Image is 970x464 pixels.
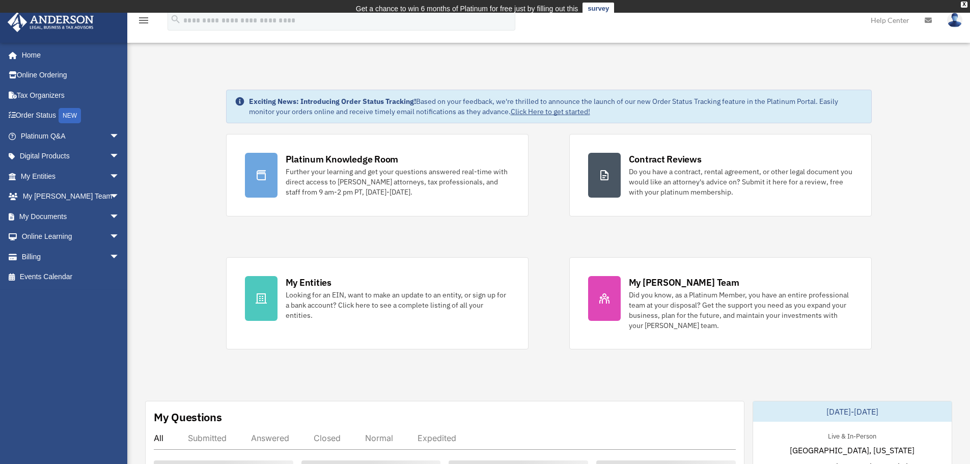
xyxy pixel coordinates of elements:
a: My Entities Looking for an EIN, want to make an update to an entity, or sign up for a bank accoun... [226,257,529,349]
a: menu [137,18,150,26]
span: arrow_drop_down [109,146,130,167]
div: My Entities [286,276,331,289]
i: search [170,14,181,25]
div: Looking for an EIN, want to make an update to an entity, or sign up for a bank account? Click her... [286,290,510,320]
div: Expedited [418,433,456,443]
strong: Exciting News: Introducing Order Status Tracking! [249,97,416,106]
a: My [PERSON_NAME] Teamarrow_drop_down [7,186,135,207]
span: arrow_drop_down [109,166,130,187]
a: Billingarrow_drop_down [7,247,135,267]
div: [DATE]-[DATE] [753,401,952,422]
span: arrow_drop_down [109,227,130,248]
a: Platinum Q&Aarrow_drop_down [7,126,135,146]
div: All [154,433,163,443]
div: Closed [314,433,341,443]
span: arrow_drop_down [109,247,130,267]
div: My [PERSON_NAME] Team [629,276,739,289]
a: Tax Organizers [7,85,135,105]
a: Click Here to get started! [511,107,590,116]
i: menu [137,14,150,26]
div: Based on your feedback, we're thrilled to announce the launch of our new Order Status Tracking fe... [249,96,863,117]
div: NEW [59,108,81,123]
div: Further your learning and get your questions answered real-time with direct access to [PERSON_NAM... [286,167,510,197]
div: Platinum Knowledge Room [286,153,399,166]
img: Anderson Advisors Platinum Portal [5,12,97,32]
a: Digital Productsarrow_drop_down [7,146,135,167]
div: close [961,2,967,8]
a: My [PERSON_NAME] Team Did you know, as a Platinum Member, you have an entire professional team at... [569,257,872,349]
a: survey [583,3,614,15]
div: Did you know, as a Platinum Member, you have an entire professional team at your disposal? Get th... [629,290,853,331]
a: Order StatusNEW [7,105,135,126]
div: Contract Reviews [629,153,702,166]
div: Normal [365,433,393,443]
img: User Pic [947,13,962,28]
div: Answered [251,433,289,443]
a: Contract Reviews Do you have a contract, rental agreement, or other legal document you would like... [569,134,872,216]
div: Get a chance to win 6 months of Platinum for free just by filling out this [356,3,578,15]
span: arrow_drop_down [109,126,130,147]
div: My Questions [154,410,222,425]
span: arrow_drop_down [109,186,130,207]
div: Live & In-Person [820,430,884,441]
a: Platinum Knowledge Room Further your learning and get your questions answered real-time with dire... [226,134,529,216]
a: My Entitiesarrow_drop_down [7,166,135,186]
span: [GEOGRAPHIC_DATA], [US_STATE] [790,444,914,456]
div: Do you have a contract, rental agreement, or other legal document you would like an attorney's ad... [629,167,853,197]
a: Events Calendar [7,267,135,287]
a: Online Ordering [7,65,135,86]
span: arrow_drop_down [109,206,130,227]
a: My Documentsarrow_drop_down [7,206,135,227]
div: Submitted [188,433,227,443]
a: Online Learningarrow_drop_down [7,227,135,247]
a: Home [7,45,130,65]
